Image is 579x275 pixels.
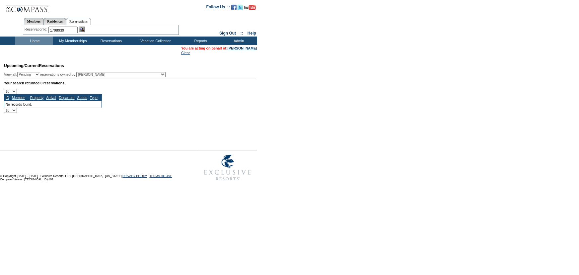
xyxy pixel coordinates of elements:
a: Members [24,18,44,25]
td: No records found. [4,101,102,108]
a: Type [90,96,98,100]
a: Reservations [66,18,91,25]
a: Become our fan on Facebook [231,7,237,11]
a: Subscribe to our YouTube Channel [244,7,256,11]
td: Reports [181,37,219,45]
a: Departure [59,96,74,100]
img: Reservation Search [79,27,85,32]
img: Become our fan on Facebook [231,5,237,10]
td: My Memberships [53,37,91,45]
a: Help [248,31,256,36]
a: TERMS OF USE [150,174,172,178]
td: Home [15,37,53,45]
div: ReservationId: [25,27,49,32]
td: Follow Us :: [206,4,230,12]
div: View all: reservations owned by: [4,72,169,77]
a: Residences [44,18,66,25]
a: Sign Out [219,31,236,36]
a: Clear [181,51,190,55]
td: Reservations [91,37,129,45]
img: Exclusive Resorts [198,151,257,184]
td: Vacation Collection [129,37,181,45]
a: Status [77,96,87,100]
span: Upcoming/Current [4,63,39,68]
span: :: [241,31,243,36]
td: Admin [219,37,257,45]
a: [PERSON_NAME] [228,46,257,50]
a: Member [12,96,25,100]
div: Your search returned 0 reservations [4,81,256,85]
a: PRIVACY POLICY [122,174,147,178]
span: You are acting on behalf of: [181,46,257,50]
img: Follow us on Twitter [238,5,243,10]
img: Subscribe to our YouTube Channel [244,5,256,10]
span: Reservations [4,63,64,68]
a: Arrival [46,96,56,100]
a: ID [6,96,9,100]
a: Property [30,96,43,100]
a: Follow us on Twitter [238,7,243,11]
